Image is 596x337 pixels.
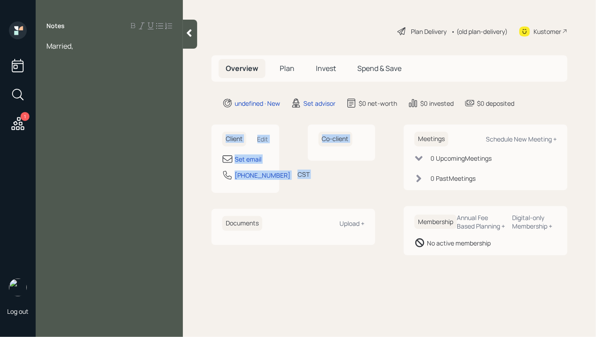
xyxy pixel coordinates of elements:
[359,99,397,108] div: $0 net-worth
[451,27,508,36] div: • (old plan-delivery)
[534,27,561,36] div: Kustomer
[235,154,261,164] div: Set email
[486,135,557,143] div: Schedule New Meeting +
[513,213,557,230] div: Digital-only Membership +
[457,213,505,230] div: Annual Fee Based Planning +
[303,99,335,108] div: Set advisor
[222,132,246,146] h6: Client
[257,135,269,143] div: Edit
[235,171,290,180] div: [PHONE_NUMBER]
[21,112,29,121] div: 1
[339,219,364,228] div: Upload +
[430,154,492,163] div: 0 Upcoming Meeting s
[420,99,454,108] div: $0 invested
[411,27,447,36] div: Plan Delivery
[226,63,258,73] span: Overview
[298,170,310,179] div: CST
[9,279,27,296] img: hunter_neumayer.jpg
[46,41,73,51] span: Married,
[414,132,448,146] h6: Meetings
[430,174,476,183] div: 0 Past Meeting s
[235,99,280,108] div: undefined · New
[46,21,65,30] label: Notes
[222,216,262,231] h6: Documents
[414,215,457,229] h6: Membership
[427,238,491,248] div: No active membership
[280,63,294,73] span: Plan
[316,63,336,73] span: Invest
[477,99,514,108] div: $0 deposited
[7,307,29,316] div: Log out
[319,132,352,146] h6: Co-client
[357,63,401,73] span: Spend & Save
